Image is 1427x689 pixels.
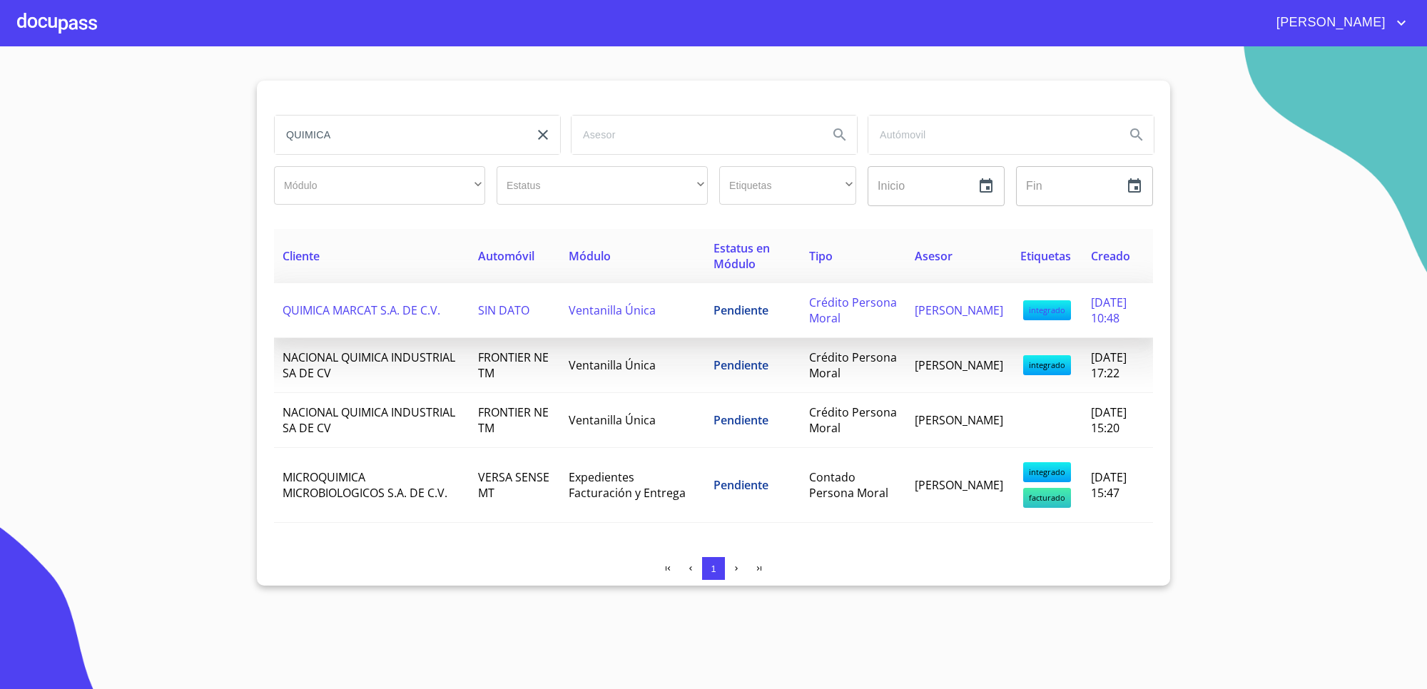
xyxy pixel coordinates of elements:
[1023,300,1071,320] span: integrado
[702,557,725,580] button: 1
[1023,488,1071,508] span: facturado
[569,412,656,428] span: Ventanilla Única
[478,469,549,501] span: VERSA SENSE MT
[569,357,656,373] span: Ventanilla Única
[478,349,549,381] span: FRONTIER NE TM
[823,118,857,152] button: Search
[915,248,953,264] span: Asesor
[274,166,485,205] div: ​
[1020,248,1071,264] span: Etiquetas
[478,302,529,318] span: SIN DATO
[809,404,897,436] span: Crédito Persona Moral
[283,404,455,436] span: NACIONAL QUIMICA INDUSTRIAL SA DE CV
[713,302,768,318] span: Pendiente
[283,248,320,264] span: Cliente
[1266,11,1410,34] button: account of current user
[497,166,708,205] div: ​
[713,357,768,373] span: Pendiente
[809,349,897,381] span: Crédito Persona Moral
[572,116,817,154] input: search
[1091,295,1127,326] span: [DATE] 10:48
[1023,462,1071,482] span: integrado
[915,412,1003,428] span: [PERSON_NAME]
[809,295,897,326] span: Crédito Persona Moral
[283,302,440,318] span: QUIMICA MARCAT S.A. DE C.V.
[868,116,1114,154] input: search
[713,412,768,428] span: Pendiente
[275,116,520,154] input: search
[719,166,856,205] div: ​
[569,248,611,264] span: Módulo
[915,302,1003,318] span: [PERSON_NAME]
[1119,118,1154,152] button: Search
[713,240,770,272] span: Estatus en Módulo
[569,302,656,318] span: Ventanilla Única
[1091,349,1127,381] span: [DATE] 17:22
[1091,469,1127,501] span: [DATE] 15:47
[1091,248,1130,264] span: Creado
[711,563,716,574] span: 1
[1023,355,1071,375] span: integrado
[526,118,560,152] button: clear input
[478,248,534,264] span: Automóvil
[809,469,888,501] span: Contado Persona Moral
[569,469,686,501] span: Expedientes Facturación y Entrega
[915,477,1003,493] span: [PERSON_NAME]
[283,349,455,381] span: NACIONAL QUIMICA INDUSTRIAL SA DE CV
[1091,404,1127,436] span: [DATE] 15:20
[283,469,447,501] span: MICROQUIMICA MICROBIOLOGICOS S.A. DE C.V.
[1266,11,1393,34] span: [PERSON_NAME]
[915,357,1003,373] span: [PERSON_NAME]
[809,248,833,264] span: Tipo
[713,477,768,493] span: Pendiente
[478,404,549,436] span: FRONTIER NE TM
